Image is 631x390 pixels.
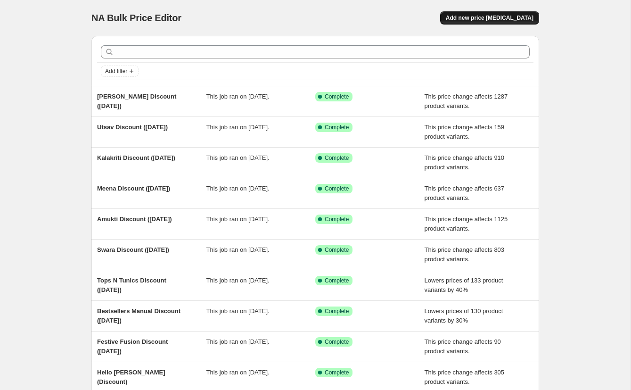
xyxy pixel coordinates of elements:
span: Complete [325,369,349,376]
span: Complete [325,246,349,254]
span: This price change affects 90 product variants. [425,338,501,355]
span: Lowers prices of 130 product variants by 30% [425,307,503,324]
span: Utsav Discount ([DATE]) [97,124,168,131]
span: Complete [325,216,349,223]
span: Complete [325,185,349,192]
span: Complete [325,154,349,162]
span: NA Bulk Price Editor [91,13,181,23]
span: Complete [325,124,349,131]
span: Kalakriti Discount ([DATE]) [97,154,175,161]
span: Festive Fusion Discount ([DATE]) [97,338,168,355]
span: This job ran on [DATE]. [206,154,270,161]
span: Add filter [105,67,127,75]
span: Hello [PERSON_NAME] (Discount) [97,369,165,385]
span: Meena Discount ([DATE]) [97,185,170,192]
span: This job ran on [DATE]. [206,185,270,192]
span: This job ran on [DATE]. [206,338,270,345]
span: This job ran on [DATE]. [206,277,270,284]
span: This price change affects 637 product variants. [425,185,505,201]
span: This job ran on [DATE]. [206,369,270,376]
span: This price change affects 803 product variants. [425,246,505,263]
span: Complete [325,307,349,315]
span: Bestsellers Manual Discount ([DATE]) [97,307,180,324]
button: Add new price [MEDICAL_DATA] [440,11,539,25]
span: This job ran on [DATE]. [206,93,270,100]
span: This price change affects 1287 product variants. [425,93,508,109]
span: This price change affects 1125 product variants. [425,216,508,232]
span: Complete [325,277,349,284]
span: This job ran on [DATE]. [206,307,270,315]
span: This job ran on [DATE]. [206,216,270,223]
span: Swara Discount ([DATE]) [97,246,169,253]
span: [PERSON_NAME] Discount ([DATE]) [97,93,176,109]
span: Amukti Discount ([DATE]) [97,216,172,223]
span: This price change affects 159 product variants. [425,124,505,140]
span: Lowers prices of 133 product variants by 40% [425,277,503,293]
span: This price change affects 305 product variants. [425,369,505,385]
span: Add new price [MEDICAL_DATA] [446,14,533,22]
span: Tops N Tunics Discount ([DATE]) [97,277,166,293]
span: This price change affects 910 product variants. [425,154,505,171]
span: Complete [325,338,349,346]
button: Add filter [101,66,139,77]
span: Complete [325,93,349,100]
span: This job ran on [DATE]. [206,124,270,131]
span: This job ran on [DATE]. [206,246,270,253]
